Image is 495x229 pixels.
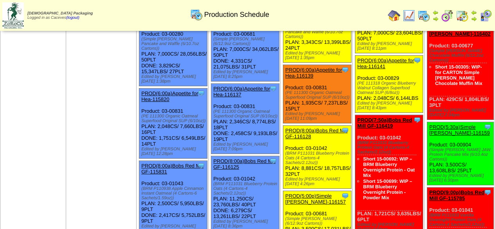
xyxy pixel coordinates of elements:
[429,49,493,63] div: (Simple [PERSON_NAME] Chocolate Muffin (6/11.2oz Cartons))
[141,90,198,102] a: PROD(6:00a)Appetite for Hea-115820
[269,85,277,92] img: Tooltip
[357,101,423,110] div: Edited by [PERSON_NAME] [DATE] 8:43pm
[429,148,493,162] div: (Simple [PERSON_NAME] JAW Protein Pancake Mix (6/10.4oz Cartons))
[139,11,207,86] div: Product: 03-00280 PLAN: 7,000CS / 28,056LBS / 50PLT DONE: 3,829CS / 15,347LBS / 27PLT
[139,88,207,159] div: Product: 03-00831 PLAN: 2,048CS / 7,660LBS / 16PLT DONE: 1,751CS / 6,549LBS / 14PLT
[141,186,207,200] div: (BRM P110938 Apple Cinnamon Instant Oatmeal (4 Cartons-6 Sachets/1.59oz))
[213,158,275,170] a: PROD(8:00a)Bobs Red Mill GF-116125
[213,109,279,119] div: (PE 111300 Organic Oatmeal Superfood Original SUP (6/10oz))
[204,11,269,19] span: Production Schedule
[141,163,203,175] a: PROD(8:00a)Bobs Red Mill GF-115831
[283,126,351,189] div: Product: 03-01042 PLAN: 8,881CS / 18,757LBS / 32PLT
[211,11,279,81] div: Product: 03-00681 PLAN: 7,000CS / 34,062LBS / 50PLT DONE: 4,331CS / 21,075LBS / 31PLT
[341,192,349,200] img: Tooltip
[355,56,423,113] div: Product: 03-00829 PLAN: 2,048CS / 6,144LBS
[357,41,423,51] div: Edited by [PERSON_NAME] [DATE] 8:11pm
[66,16,79,20] a: (logout)
[269,157,277,165] img: Tooltip
[27,11,93,20] span: Logged in as Caceves
[484,188,491,196] img: Tooltip
[285,151,351,165] div: (BRM P111031 Blueberry Protein Oats (4 Cartons-4 Sachets/2.12oz))
[2,2,24,29] img: zoroco-logo-small.webp
[285,51,351,60] div: Edited by [PERSON_NAME] [DATE] 1:35pm
[213,182,279,196] div: (BRM P111031 Blueberry Protein Oats (4 Cartons-4 Sachets/2.12oz))
[357,58,414,69] a: PROD(6:00a)Appetite for Hea-116141
[413,116,421,124] img: Tooltip
[357,141,423,155] div: (BRM P111031 Blueberry Protein Oats (4 Cartons-4 Sachets/2.12oz))
[285,90,351,100] div: (PE 111300 Organic Oatmeal Superfood Original SUP (6/10oz))
[141,74,207,84] div: Edited by [PERSON_NAME] [DATE] 1:38pm
[427,122,493,185] div: Product: 03-00904 PLAN: 3,500CS / 13,608LBS / 25PLT
[285,216,351,226] div: (Simple [PERSON_NAME] (6/12.9oz Cartons))
[213,142,279,151] div: Edited by [PERSON_NAME] [DATE] 7:09pm
[388,9,400,22] img: home.gif
[213,37,279,46] div: (Simple [PERSON_NAME] (6/12.9oz Cartons))
[283,65,351,123] div: Product: 03-00831 PLAN: 1,935CS / 7,237LBS / 15PLT
[432,9,439,16] img: arrowleft.gif
[363,156,415,178] a: Short 15-00692: WIP – BRM Blueberry Overnight Protein - Oat Mix
[190,8,203,21] img: calendarprod.gif
[441,9,454,22] img: calendarblend.gif
[341,66,349,74] img: Tooltip
[213,219,279,229] div: Edited by [PERSON_NAME] [DATE] 8:36pm
[357,117,412,129] a: PROD(7:50a)Bobs Red Mill GF-116419
[197,162,205,169] img: Tooltip
[357,81,423,95] div: (PE 111318 Organic Blueberry Walnut Collagen Superfood Oatmeal SUP (6/8oz))
[141,147,207,156] div: Edited by [PERSON_NAME] [DATE] 12:28pm
[418,9,430,22] img: calendarprod.gif
[429,108,493,117] div: Edited by [PERSON_NAME] [DATE] 2:34pm
[141,114,207,123] div: (PE 111300 Organic Oatmeal Superfood Original SUP (6/10oz))
[285,177,351,186] div: Edited by [PERSON_NAME] [DATE] 4:26pm
[456,9,468,22] img: calendarinout.gif
[285,112,351,121] div: Edited by [PERSON_NAME] [DATE] 11:09pm
[429,124,490,136] a: PROD(5:30a)Simple [PERSON_NAME]-116159
[285,128,347,139] a: PROD(8:00a)Bobs Red Mill GF-116128
[285,193,346,205] a: PROD(5:00p)Simple [PERSON_NAME]-116157
[341,126,349,134] img: Tooltip
[484,123,491,131] img: Tooltip
[363,179,412,200] a: Short 15-00699: WIP – BRM Blueberry Overnight Protein - Powder Mix
[285,67,342,79] a: PROD(6:00a)Appetite for Hea-116139
[429,213,493,227] div: (BRM P111033 Vanilla Overnight Protein Oats (4 Cartons-4 Sachets/2.12oz))
[432,16,439,22] img: arrowright.gif
[429,189,484,201] a: PROD(9:00p)Bobs Red Mill GF-115785
[403,9,415,22] img: line_graph.gif
[427,23,493,120] div: Product: 03-00677 PLAN: 429CS / 1,804LBS / 3PLT
[471,16,477,22] img: arrowright.gif
[429,173,493,183] div: Edited by [PERSON_NAME] [DATE] 6:30pm
[213,86,270,97] a: PROD(6:00a)Appetite for Hea-116137
[213,70,279,79] div: Edited by [PERSON_NAME] [DATE] 8:25pm
[471,9,477,16] img: arrowleft.gif
[141,37,207,51] div: (Simple [PERSON_NAME] Pancake and Waffle (6/10.7oz Cartons))
[27,11,93,16] span: [DEMOGRAPHIC_DATA] Packaging
[413,56,421,64] img: Tooltip
[479,9,492,22] img: calendarcustomer.gif
[211,84,279,154] div: Product: 03-00831 PLAN: 2,346CS / 8,774LBS / 18PLT DONE: 2,458CS / 9,193LBS / 19PLT
[435,64,482,86] a: Short 15-00305: WIP- for CARTON Simple [PERSON_NAME] Chocolate Muffin Mix
[197,89,205,97] img: Tooltip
